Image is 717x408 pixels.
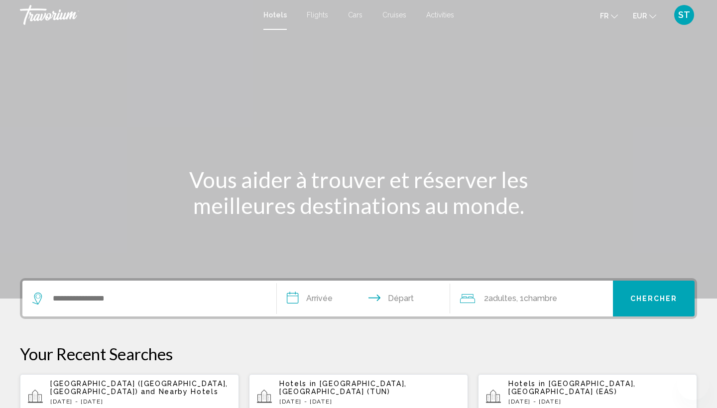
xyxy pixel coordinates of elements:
span: Hotels in [279,380,317,388]
span: and Nearby Hotels [141,388,219,396]
span: EUR [633,12,647,20]
a: Activities [426,11,454,19]
button: User Menu [671,4,697,25]
div: Search widget [22,281,695,316]
p: [DATE] - [DATE] [279,398,460,405]
span: fr [600,12,608,20]
span: Chambre [524,294,557,303]
p: [DATE] - [DATE] [50,398,231,405]
a: Travorium [20,5,253,25]
button: Travelers: 2 adults, 0 children [450,281,613,316]
p: [DATE] - [DATE] [508,398,689,405]
button: Check in and out dates [277,281,450,316]
a: Cars [348,11,362,19]
a: Hotels [263,11,287,19]
span: [GEOGRAPHIC_DATA], [GEOGRAPHIC_DATA] (EAS) [508,380,636,396]
span: , 1 [516,292,557,306]
button: Change language [600,8,618,23]
span: Hotels in [508,380,546,388]
span: Adultes [488,294,516,303]
span: [GEOGRAPHIC_DATA], [GEOGRAPHIC_DATA] (TUN) [279,380,407,396]
button: Chercher [613,281,695,316]
h1: Vous aider à trouver et réserver les meilleures destinations au monde. [172,167,545,218]
iframe: Bouton de lancement de la fenêtre de messagerie [677,368,709,400]
span: 2 [484,292,516,306]
a: Cruises [382,11,406,19]
button: Change currency [633,8,656,23]
span: ST [678,10,690,20]
p: Your Recent Searches [20,344,697,364]
span: [GEOGRAPHIC_DATA] ([GEOGRAPHIC_DATA], [GEOGRAPHIC_DATA]) [50,380,228,396]
span: Chercher [630,295,678,303]
a: Flights [307,11,328,19]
